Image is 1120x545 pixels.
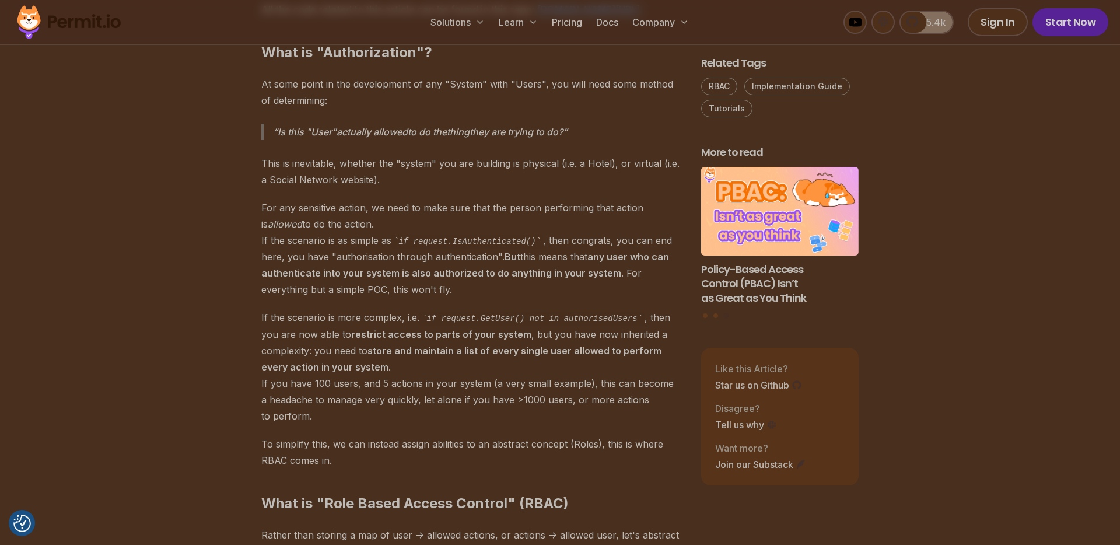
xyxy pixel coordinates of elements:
p: Want more? [715,441,806,455]
p: At some point in the development of any "System" with "Users", you will need some method of deter... [261,76,682,109]
a: 5.4k [900,11,954,34]
p: This is inevitable, whether the "system" you are building is physical (i.e. a Hotel), or virtual ... [261,155,682,188]
a: Policy-Based Access Control (PBAC) Isn’t as Great as You ThinkPolicy-Based Access Control (PBAC) ... [701,167,859,306]
em: allowed [373,126,408,138]
button: Solutions [426,11,489,34]
code: if request.IsAuthenticated() [391,235,543,249]
code: if request.GetUser() not in authorisedUsers [419,312,645,326]
em: allowed [268,218,302,230]
span: 5.4k [919,15,946,29]
strong: restrict access to parts of your system [351,329,531,340]
img: Policy-Based Access Control (PBAC) Isn’t as Great as You Think [701,167,859,256]
li: 3 of 3 [701,167,859,306]
a: Star us on Github [715,378,802,392]
button: Go to slide 1 [703,313,708,317]
button: Consent Preferences [13,515,31,532]
h2: What is "Role Based Access Control" (RBAC) [261,448,682,513]
p: Like this Article? [715,361,802,375]
a: Implementation Guide [744,78,850,95]
button: Go to slide 3 [723,313,729,318]
a: Pricing [547,11,587,34]
img: Revisit consent button [13,515,31,532]
button: Company [628,11,694,34]
a: RBAC [701,78,737,95]
a: Start Now [1032,8,1109,36]
h2: More to read [701,145,859,160]
h3: Policy-Based Access Control (PBAC) Isn’t as Great as You Think [701,262,859,305]
div: Posts [701,167,859,320]
strong: store and maintain a list of every single user allowed to perform every action in your system [261,345,661,373]
button: Learn [494,11,542,34]
em: actually [337,126,371,138]
a: Join our Substack [715,457,806,471]
a: Docs [591,11,623,34]
a: Tell us why [715,417,777,431]
p: Disagree? [715,401,777,415]
p: To simplify this, we can instead assign abilities to an abstract concept (Roles), this is where R... [261,436,682,469]
em: thing [447,126,470,138]
h2: Related Tags [701,56,859,71]
strong: But [505,251,520,263]
a: Tutorials [701,100,752,117]
p: For any sensitive action, we need to make sure that the person performing that action is to do th... [261,200,682,298]
p: If the scenario is more complex, i.e. , then you are now able to , but you have now inherited a c... [261,309,682,424]
p: Is this "User" to do the they are trying to do? [273,124,682,140]
a: Sign In [968,8,1028,36]
button: Go to slide 2 [713,313,718,317]
img: Permit logo [12,2,126,42]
